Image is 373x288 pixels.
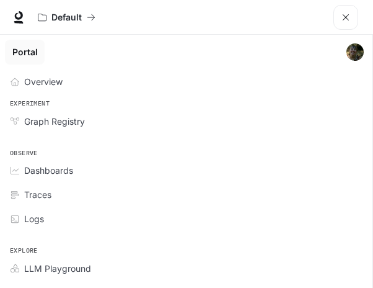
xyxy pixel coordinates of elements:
img: User avatar [346,43,364,61]
a: LLM Playground [5,258,367,279]
span: LLM Playground [24,262,91,275]
span: Logs [24,212,44,225]
a: Traces [5,184,367,205]
p: Default [51,12,82,23]
span: Overview [24,75,63,88]
button: open drawer [333,5,358,30]
a: Graph Registry [5,110,367,132]
span: Dashboards [24,164,73,177]
a: Portal [5,40,45,65]
a: Dashboards [5,160,367,181]
a: Overview [5,71,367,92]
span: Graph Registry [24,115,85,128]
span: Traces [24,188,51,201]
button: All workspaces [32,5,101,30]
button: User avatar [343,40,367,65]
a: Logs [5,208,367,230]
